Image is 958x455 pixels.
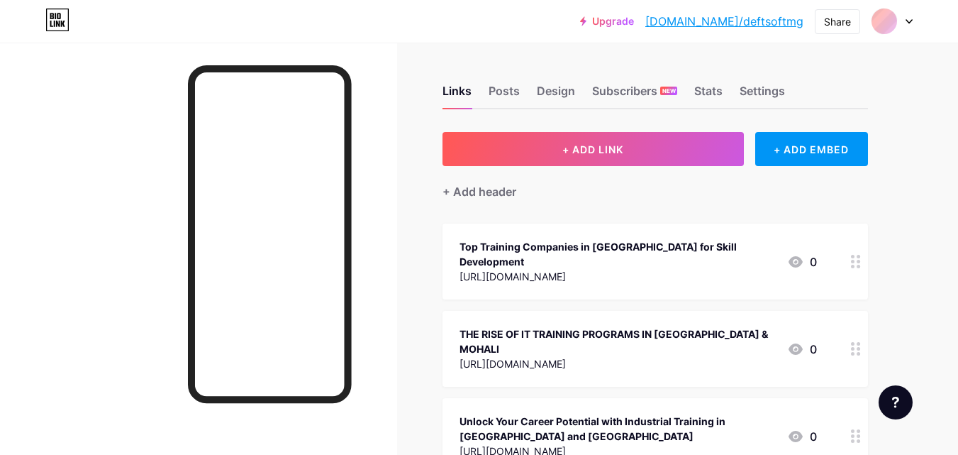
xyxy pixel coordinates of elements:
[562,143,623,155] span: + ADD LINK
[459,327,776,356] div: THE RISE OF IT TRAINING PROGRAMS IN [GEOGRAPHIC_DATA] & MOHALI
[459,414,776,444] div: Unlock Your Career Potential with Industrial Training in [GEOGRAPHIC_DATA] and [GEOGRAPHIC_DATA]
[537,82,575,108] div: Design
[787,428,817,445] div: 0
[442,183,516,200] div: + Add header
[459,269,776,284] div: [URL][DOMAIN_NAME]
[459,239,776,269] div: Top Training Companies in [GEOGRAPHIC_DATA] for Skill Development
[787,253,817,270] div: 0
[740,82,785,108] div: Settings
[662,87,676,95] span: NEW
[592,82,677,108] div: Subscribers
[694,82,723,108] div: Stats
[787,341,817,358] div: 0
[459,356,776,371] div: [URL][DOMAIN_NAME]
[442,132,744,166] button: + ADD LINK
[755,132,868,166] div: + ADD EMBED
[580,16,634,27] a: Upgrade
[489,82,520,108] div: Posts
[824,14,851,29] div: Share
[645,13,803,30] a: [DOMAIN_NAME]/deftsoftmg
[442,82,472,108] div: Links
